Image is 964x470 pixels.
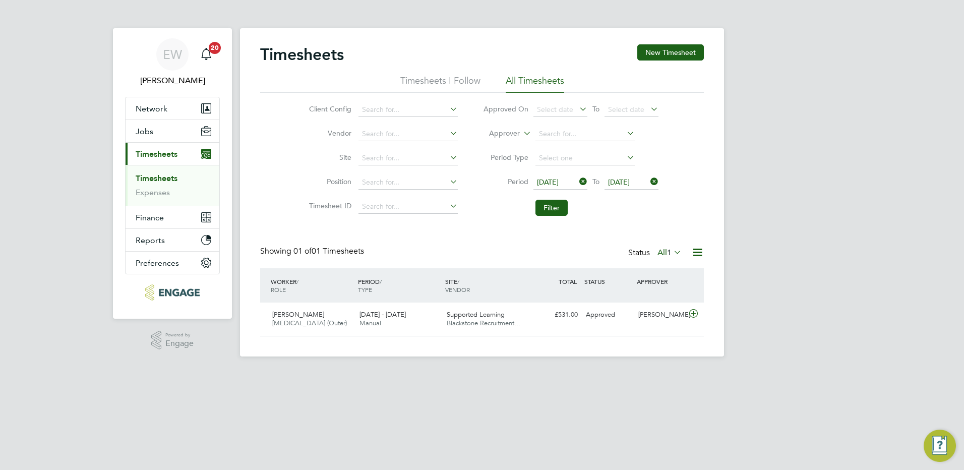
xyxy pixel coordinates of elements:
[136,213,164,222] span: Finance
[537,178,559,187] span: [DATE]
[306,153,351,162] label: Site
[358,200,458,214] input: Search for...
[271,285,286,293] span: ROLE
[637,44,704,61] button: New Timesheet
[628,246,684,260] div: Status
[355,272,443,299] div: PERIOD
[380,277,382,285] span: /
[634,307,687,323] div: [PERSON_NAME]
[535,151,635,165] input: Select one
[608,105,644,114] span: Select date
[126,97,219,120] button: Network
[559,277,577,285] span: TOTAL
[293,246,312,256] span: 01 of
[163,48,182,61] span: EW
[447,319,521,327] span: Blackstone Recruitment…
[136,258,179,268] span: Preferences
[296,277,298,285] span: /
[358,103,458,117] input: Search for...
[126,206,219,228] button: Finance
[358,175,458,190] input: Search for...
[126,120,219,142] button: Jobs
[657,248,682,258] label: All
[483,177,528,186] label: Period
[209,42,221,54] span: 20
[589,175,602,188] span: To
[359,319,381,327] span: Manual
[136,149,177,159] span: Timesheets
[306,201,351,210] label: Timesheet ID
[483,104,528,113] label: Approved On
[126,165,219,206] div: Timesheets
[136,127,153,136] span: Jobs
[667,248,672,258] span: 1
[634,272,687,290] div: APPROVER
[443,272,530,299] div: SITE
[582,307,634,323] div: Approved
[268,272,355,299] div: WORKER
[136,236,165,245] span: Reports
[145,284,199,301] img: blackstonerecruitment-logo-retina.png
[165,339,194,348] span: Engage
[126,229,219,251] button: Reports
[306,104,351,113] label: Client Config
[608,178,630,187] span: [DATE]
[447,310,505,319] span: Supported Learning
[474,129,520,139] label: Approver
[196,38,216,71] a: 20
[136,188,170,197] a: Expenses
[136,173,177,183] a: Timesheets
[126,252,219,274] button: Preferences
[457,277,459,285] span: /
[535,200,568,216] button: Filter
[126,143,219,165] button: Timesheets
[359,310,406,319] span: [DATE] - [DATE]
[113,28,232,319] nav: Main navigation
[924,430,956,462] button: Engage Resource Center
[272,319,347,327] span: [MEDICAL_DATA] (Outer)
[306,177,351,186] label: Position
[529,307,582,323] div: £531.00
[506,75,564,93] li: All Timesheets
[272,310,324,319] span: [PERSON_NAME]
[537,105,573,114] span: Select date
[151,331,194,350] a: Powered byEngage
[358,127,458,141] input: Search for...
[483,153,528,162] label: Period Type
[125,38,220,87] a: EW[PERSON_NAME]
[582,272,634,290] div: STATUS
[125,75,220,87] span: Ella Wratten
[125,284,220,301] a: Go to home page
[293,246,364,256] span: 01 Timesheets
[445,285,470,293] span: VENDOR
[535,127,635,141] input: Search for...
[136,104,167,113] span: Network
[260,44,344,65] h2: Timesheets
[260,246,366,257] div: Showing
[400,75,480,93] li: Timesheets I Follow
[358,285,372,293] span: TYPE
[165,331,194,339] span: Powered by
[358,151,458,165] input: Search for...
[306,129,351,138] label: Vendor
[589,102,602,115] span: To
